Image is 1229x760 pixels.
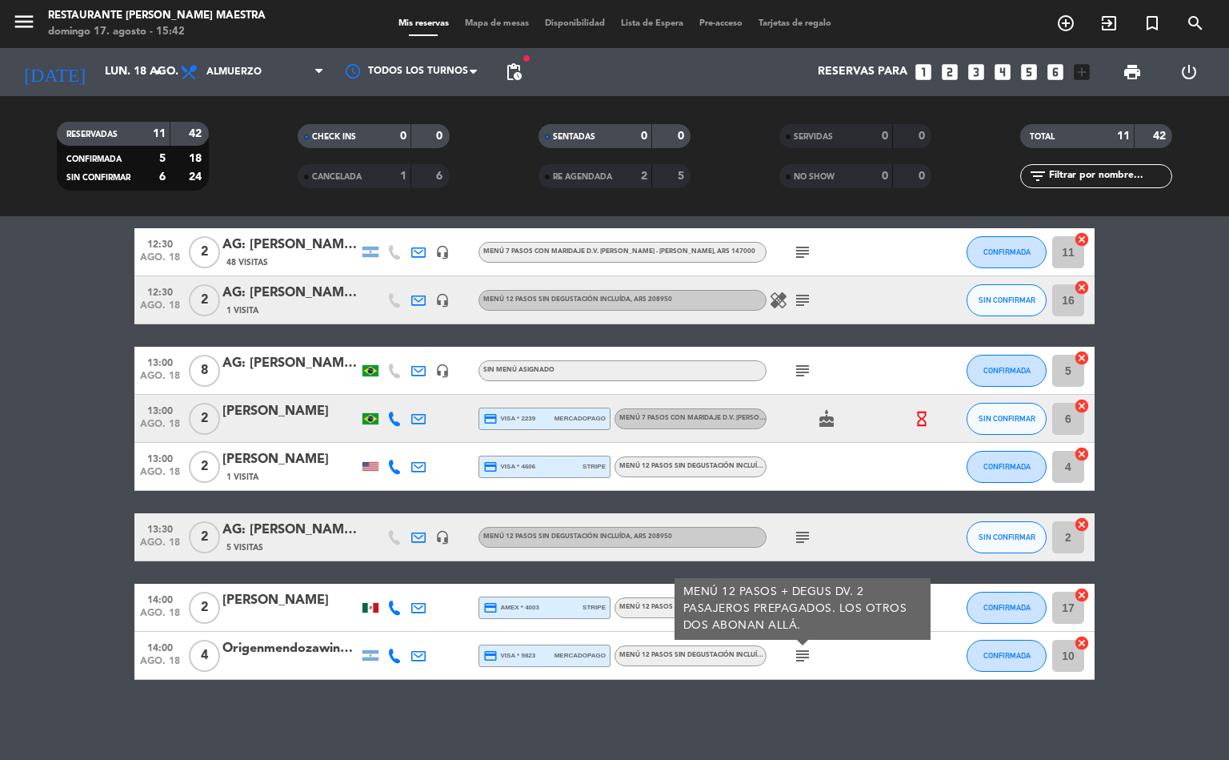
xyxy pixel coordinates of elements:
span: 13:30 [140,519,180,537]
i: headset_mic [435,364,450,378]
span: Menú 12 pasos sin degustación incluída [619,463,808,469]
span: 14:00 [140,589,180,608]
span: amex * 4003 [483,601,539,615]
span: Menú 12 pasos sin degustación incluída [483,296,672,303]
span: 5 Visitas [226,541,263,554]
span: 2 [189,521,220,553]
span: 2 [189,403,220,435]
i: looks_5 [1019,62,1039,82]
button: menu [12,10,36,39]
span: ago. 18 [140,371,180,389]
strong: 0 [919,131,928,142]
i: healing [769,291,788,310]
span: Pre-acceso [691,19,751,28]
i: headset_mic [435,245,450,259]
span: stripe [582,461,606,472]
span: mercadopago [554,650,606,661]
strong: 1 [400,171,406,182]
span: CONFIRMADA [983,366,1031,375]
i: cancel [1074,446,1090,462]
span: Menú 7 pasos con maridaje D.V. [PERSON_NAME] - [PERSON_NAME] [483,248,755,255]
strong: 6 [436,171,446,182]
span: Lista de Espera [613,19,691,28]
strong: 0 [436,131,446,142]
i: cancel [1074,350,1090,366]
i: subject [793,291,812,310]
strong: 6 [159,171,166,183]
span: SERVIDAS [794,133,833,141]
i: add_box [1071,62,1092,82]
i: credit_card [483,649,498,663]
span: 12:30 [140,282,180,300]
i: looks_two [939,62,960,82]
span: fiber_manual_record [522,54,531,63]
i: cancel [1074,231,1090,247]
i: cancel [1074,635,1090,651]
span: SIN CONFIRMAR [979,414,1035,423]
i: turned_in_not [1143,14,1162,33]
strong: 2 [641,171,647,182]
div: LOG OUT [1160,48,1217,96]
i: filter_list [1028,167,1047,186]
i: subject [793,528,812,547]
button: CONFIRMADA [967,640,1047,672]
div: domingo 17. agosto - 15:42 [48,24,266,40]
span: RESERVADAS [66,131,118,139]
strong: 11 [153,128,166,139]
strong: 42 [1153,131,1169,142]
i: add_circle_outline [1056,14,1075,33]
span: Reservas para [818,66,907,78]
i: looks_3 [966,62,987,82]
span: visa * 4606 [483,460,535,474]
strong: 24 [189,171,205,183]
i: cancel [1074,398,1090,414]
strong: 11 [1117,131,1130,142]
div: Restaurante [PERSON_NAME] Maestra [48,8,266,24]
button: CONFIRMADA [967,236,1047,268]
span: 2 [189,284,220,316]
i: menu [12,10,36,34]
button: CONFIRMADA [967,451,1047,483]
span: ago. 18 [140,656,180,674]
span: SIN CONFIRMAR [979,533,1035,541]
strong: 0 [678,131,687,142]
div: AG: [PERSON_NAME] x2 / CAVAS [222,283,358,304]
span: Mapa de mesas [457,19,537,28]
strong: 0 [400,131,406,142]
span: NO SHOW [794,173,835,181]
span: ago. 18 [140,252,180,271]
span: pending_actions [504,62,523,82]
strong: 42 [189,128,205,139]
i: subject [793,361,812,380]
i: looks_one [913,62,934,82]
span: ago. 18 [140,608,180,626]
span: 13:00 [140,400,180,419]
strong: 0 [882,131,888,142]
strong: 0 [641,131,647,142]
div: AG: [PERSON_NAME] X 2 / [PERSON_NAME] [222,520,358,541]
span: ago. 18 [140,467,180,485]
span: CONFIRMADA [983,462,1031,471]
strong: 0 [919,171,928,182]
input: Filtrar por nombre... [1047,167,1171,185]
span: SENTADAS [553,133,595,141]
span: CONFIRMADA [983,603,1031,612]
span: Menú 12 pasos sin degustación incluída [619,652,767,658]
strong: 18 [189,153,205,164]
span: 13:00 [140,448,180,467]
span: mercadopago [554,413,606,424]
i: search [1186,14,1205,33]
i: credit_card [483,460,498,474]
strong: 5 [678,171,687,182]
button: CONFIRMADA [967,592,1047,624]
span: Almuerzo [206,66,262,78]
span: visa * 9823 [483,649,535,663]
div: [PERSON_NAME] [222,401,358,422]
i: subject [793,243,812,262]
span: Menú 12 pasos sin degustación incluída [483,533,672,540]
span: CANCELADA [312,173,362,181]
strong: 5 [159,153,166,164]
span: 13:00 [140,352,180,371]
span: , ARS 147000 [714,248,755,255]
span: visa * 2239 [483,412,535,426]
